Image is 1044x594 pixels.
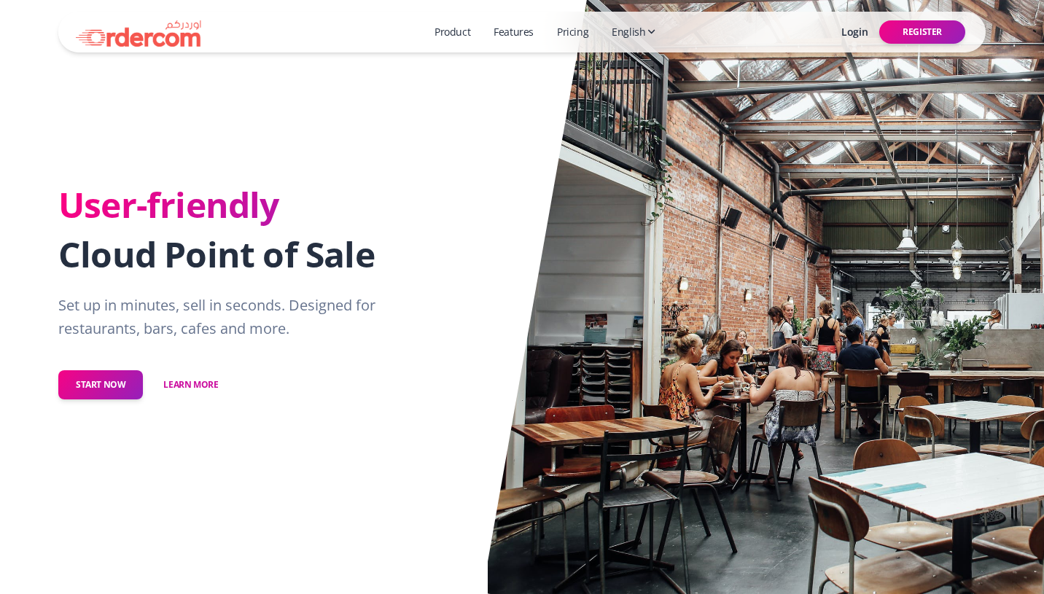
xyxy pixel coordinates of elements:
button: Start Now [58,370,143,400]
a: Learn more [146,370,235,400]
p: Set up in minutes, sell in seconds. Designed for restaurants, bars, cafes and more. [58,294,478,341]
img: 9b12a267-df9c-4cc1-8dcd-4ab78e5e03ba_logo.jpg [76,17,201,47]
img: down-arrow [648,29,655,34]
h1: User-friendly [58,183,513,227]
h1: Cloud Point of Sale [58,232,513,276]
p: Login [841,25,868,39]
a: Features [488,18,539,46]
span: Register [903,26,942,38]
button: Register [879,20,965,44]
a: Pricing [551,18,594,46]
span: English [612,24,645,40]
a: Login [835,18,873,46]
a: Product [429,18,476,46]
